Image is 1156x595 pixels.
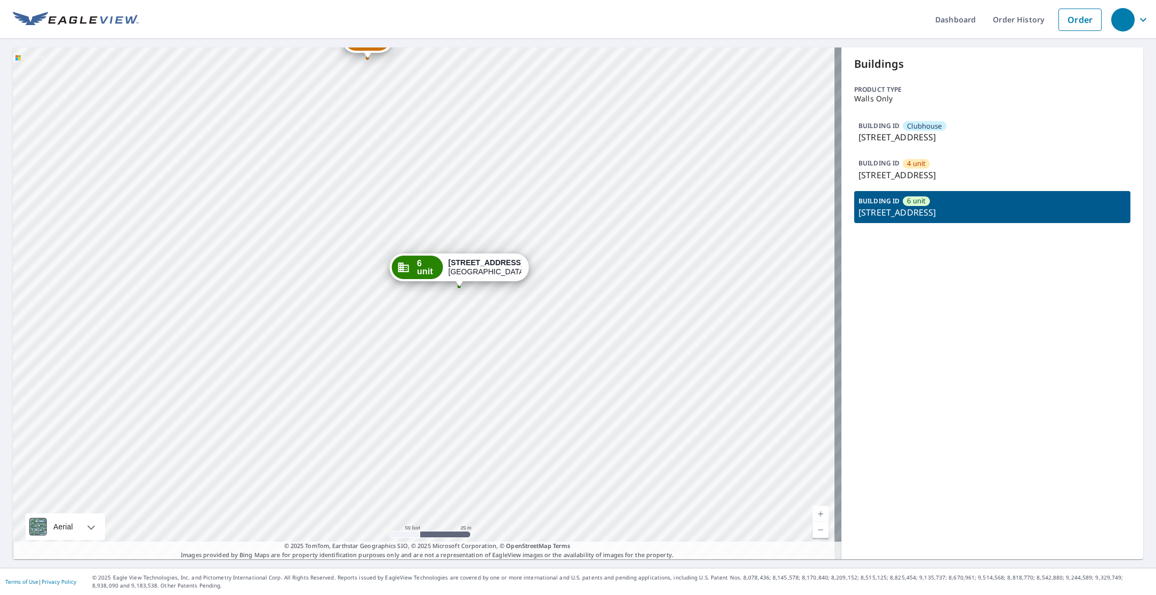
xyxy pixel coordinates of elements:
p: | [5,578,76,585]
p: Walls Only [854,94,1130,103]
img: EV Logo [13,12,139,28]
p: [STREET_ADDRESS] [858,131,1126,144]
p: © 2025 Eagle View Technologies, Inc. and Pictometry International Corp. All Rights Reserved. Repo... [92,574,1151,590]
p: [STREET_ADDRESS] [858,206,1126,219]
strong: [STREET_ADDRESS] [448,258,524,267]
span: © 2025 TomTom, Earthstar Geographics SIO, © 2025 Microsoft Corporation, © [284,542,571,551]
div: Aerial [50,513,76,540]
a: Terms of Use [5,578,38,585]
a: Current Level 19, Zoom In [813,506,829,522]
a: Current Level 19, Zoom Out [813,522,829,538]
div: Aerial [26,513,105,540]
span: 6 unit [417,259,438,275]
p: Images provided by Bing Maps are for property identification purposes only and are not a represen... [13,542,841,559]
p: [STREET_ADDRESS] [858,169,1126,181]
div: Dropped pin, building 6 unit, Commercial property, 2203 Atlantic St Melbourne Beach, FL 32951 [390,253,529,287]
a: OpenStreetMap [506,542,551,550]
a: Order [1058,9,1102,31]
p: BUILDING ID [858,158,900,168]
span: 6 unit [907,196,926,206]
span: 4 unit [907,158,926,169]
p: BUILDING ID [858,196,900,205]
p: BUILDING ID [858,121,900,130]
span: Clubhouse [907,121,942,131]
a: Privacy Policy [42,578,76,585]
a: Terms [553,542,571,550]
p: Product type [854,85,1130,94]
div: [GEOGRAPHIC_DATA] [448,258,521,276]
p: Buildings [854,56,1130,72]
